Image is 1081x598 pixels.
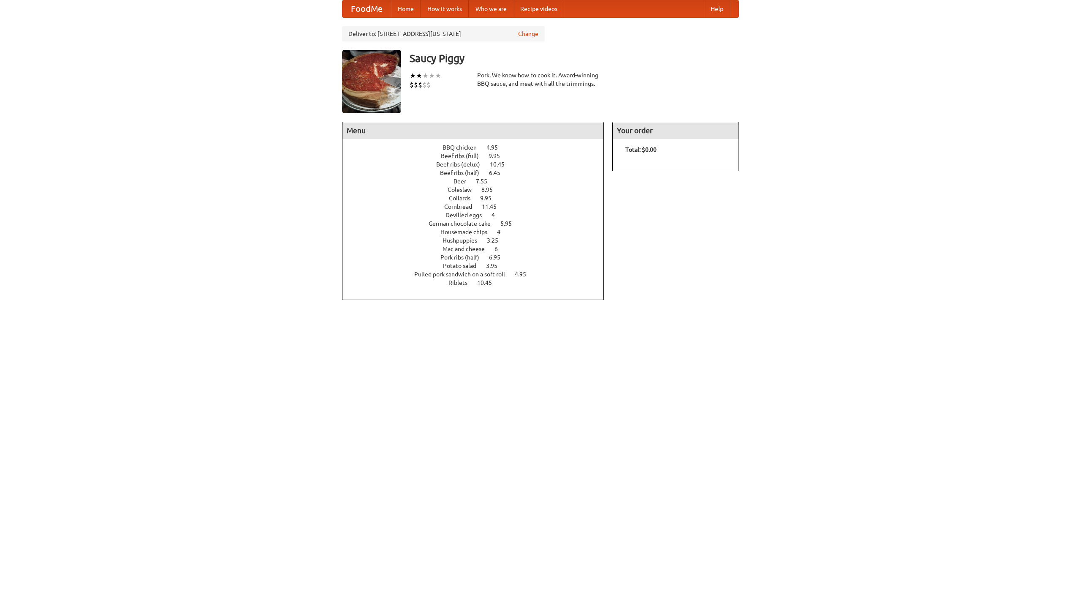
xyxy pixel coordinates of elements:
span: Beef ribs (full) [441,153,487,159]
span: Devilled eggs [445,212,490,218]
li: $ [418,80,422,90]
a: Mac and cheese 6 [443,246,513,252]
a: Coleslaw 8.95 [448,186,508,193]
span: Cornbread [444,203,481,210]
span: 3.25 [487,237,507,244]
li: ★ [422,71,429,80]
li: $ [426,80,431,90]
a: Potato salad 3.95 [443,262,513,269]
span: 4.95 [486,144,506,151]
a: Help [704,0,730,17]
a: Cornbread 11.45 [444,203,512,210]
span: Mac and cheese [443,246,493,252]
span: Housemade chips [440,229,496,235]
span: Riblets [448,279,476,286]
span: 6 [494,246,506,252]
a: Collards 9.95 [449,195,507,202]
span: Collards [449,195,479,202]
span: Pork ribs (half) [440,254,488,261]
span: 8.95 [481,186,501,193]
a: Beef ribs (half) 6.45 [440,169,516,176]
span: 11.45 [482,203,505,210]
span: 9.95 [480,195,500,202]
span: Beef ribs (half) [440,169,488,176]
a: Recipe videos [513,0,564,17]
li: ★ [429,71,435,80]
span: 6.45 [489,169,509,176]
b: Total: $0.00 [625,146,657,153]
a: Home [391,0,421,17]
a: How it works [421,0,469,17]
li: ★ [435,71,441,80]
span: Beer [454,178,475,185]
li: $ [410,80,414,90]
div: Pork. We know how to cook it. Award-winning BBQ sauce, and meat with all the trimmings. [477,71,604,88]
a: Who we are [469,0,513,17]
span: 5.95 [500,220,520,227]
div: Deliver to: [STREET_ADDRESS][US_STATE] [342,26,545,41]
h4: Menu [342,122,603,139]
a: Hushpuppies 3.25 [443,237,514,244]
span: German chocolate cake [429,220,499,227]
span: Hushpuppies [443,237,486,244]
a: Pork ribs (half) 6.95 [440,254,516,261]
a: FoodMe [342,0,391,17]
span: Beef ribs (delux) [436,161,489,168]
span: 9.95 [489,153,508,159]
a: German chocolate cake 5.95 [429,220,527,227]
h4: Your order [613,122,739,139]
a: BBQ chicken 4.95 [443,144,513,151]
span: Potato salad [443,262,485,269]
a: Beef ribs (full) 9.95 [441,153,516,159]
a: Devilled eggs 4 [445,212,511,218]
span: 7.55 [476,178,496,185]
li: $ [422,80,426,90]
span: 10.45 [477,279,500,286]
span: 6.95 [489,254,509,261]
img: angular.jpg [342,50,401,113]
a: Beef ribs (delux) 10.45 [436,161,520,168]
span: BBQ chicken [443,144,485,151]
a: Housemade chips 4 [440,229,516,235]
li: ★ [416,71,422,80]
h3: Saucy Piggy [410,50,739,67]
a: Beer 7.55 [454,178,503,185]
a: Change [518,30,538,38]
span: 4.95 [515,271,535,278]
li: $ [414,80,418,90]
li: ★ [410,71,416,80]
a: Riblets 10.45 [448,279,508,286]
span: 10.45 [490,161,513,168]
a: Pulled pork sandwich on a soft roll 4.95 [414,271,542,278]
span: Coleslaw [448,186,480,193]
span: 3.95 [486,262,506,269]
span: Pulled pork sandwich on a soft roll [414,271,513,278]
span: 4 [497,229,509,235]
span: 4 [492,212,503,218]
